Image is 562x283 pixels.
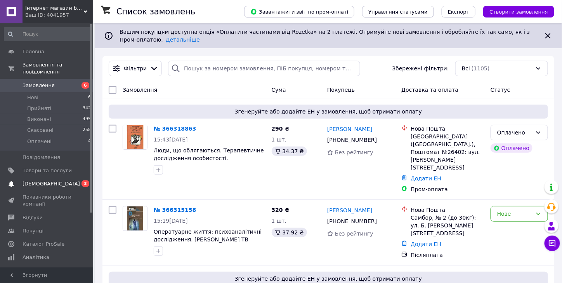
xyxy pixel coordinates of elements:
[82,82,89,89] span: 6
[88,138,91,145] span: 4
[272,228,307,237] div: 37.92 ₴
[23,82,55,89] span: Замовлення
[120,29,530,43] span: Вашим покупцям доступна опція «Оплатити частинами від Rozetka» на 2 платежі. Отримуйте нові замов...
[411,241,441,247] a: Додати ЕН
[411,125,484,133] div: Нова Пошта
[272,126,290,132] span: 290 ₴
[411,175,441,182] a: Додати ЕН
[82,180,89,187] span: 3
[411,214,484,237] div: Самбор, № 2 (до 30кг): ул. Б. [PERSON_NAME][STREET_ADDRESS]
[272,136,287,143] span: 1 шт.
[23,214,43,221] span: Відгуки
[168,61,360,76] input: Пошук за номером замовлення, ПІБ покупця, номером телефону, Email, номером накладної
[335,231,373,237] span: Без рейтингу
[23,194,72,208] span: Показники роботи компанії
[166,37,200,43] a: Детальніше
[124,65,147,72] span: Фільтри
[272,87,286,93] span: Cума
[497,210,532,218] div: Нове
[83,116,91,123] span: 495
[83,105,91,112] span: 342
[23,61,93,75] span: Замовлення та повідомлення
[123,125,147,149] img: Фото товару
[272,218,287,224] span: 1 шт.
[27,116,51,123] span: Виконані
[362,6,434,17] button: Управління статусами
[23,241,64,248] span: Каталог ProSale
[335,149,373,155] span: Без рейтингу
[112,108,545,115] span: Згенеруйте або додайте ЕН у замовлення, щоб отримати оплату
[154,126,196,132] a: № 366318863
[327,206,372,214] a: [PERSON_NAME]
[326,216,378,227] div: [PHONE_NUMBER]
[154,147,264,169] a: Люди, що облягаються. Терапевтичне дослідження особистості. [PERSON_NAME]
[23,48,44,55] span: Головна
[368,9,428,15] span: Управління статусами
[83,127,91,134] span: 258
[472,65,490,72] span: (1105)
[272,147,307,156] div: 34.37 ₴
[154,218,188,224] span: 15:19[DATE]
[154,136,188,143] span: 15:43[DATE]
[27,105,51,112] span: Прийняті
[25,5,83,12] span: Інтернет магазин bookshop
[483,6,554,17] button: Створити замовлення
[125,206,145,231] img: Фото товару
[491,87,510,93] span: Статус
[116,7,195,16] h1: Список замовлень
[392,65,449,72] span: Збережені фільтри:
[123,125,147,150] a: Фото товару
[88,94,91,101] span: 6
[411,251,484,259] div: Післяплата
[27,127,54,134] span: Скасовані
[491,143,533,153] div: Оплачено
[411,133,484,171] div: [GEOGRAPHIC_DATA] ([GEOGRAPHIC_DATA].), Поштомат №26402: вул. [PERSON_NAME][STREET_ADDRESS]
[23,154,60,161] span: Повідомлення
[326,135,378,145] div: [PHONE_NUMBER]
[489,9,548,15] span: Створити замовлення
[401,87,458,93] span: Доставка та оплата
[327,125,372,133] a: [PERSON_NAME]
[27,94,38,101] span: Нові
[25,12,93,19] div: Ваш ID: 4041957
[23,254,49,261] span: Аналітика
[23,167,72,174] span: Товари та послуги
[154,229,262,250] a: Оператуарне життя: психоаналітичні дослідження. [PERSON_NAME] ТВ палітурка
[23,227,43,234] span: Покупці
[123,206,147,231] a: Фото товару
[448,9,470,15] span: Експорт
[442,6,476,17] button: Експорт
[244,6,354,17] button: Завантажити звіт по пром-оплаті
[475,8,554,14] a: Створити замовлення
[272,207,290,213] span: 320 ₴
[497,128,532,137] div: Оплачено
[250,8,348,15] span: Завантажити звіт по пром-оплаті
[462,65,470,72] span: Всі
[4,27,92,41] input: Пошук
[411,206,484,214] div: Нова Пошта
[112,275,545,283] span: Згенеруйте або додайте ЕН у замовлення, щоб отримати оплату
[23,180,80,187] span: [DEMOGRAPHIC_DATA]
[545,236,560,251] button: Чат з покупцем
[27,138,52,145] span: Оплачені
[327,87,355,93] span: Покупець
[154,207,196,213] a: № 366315158
[411,185,484,193] div: Пром-оплата
[123,87,157,93] span: Замовлення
